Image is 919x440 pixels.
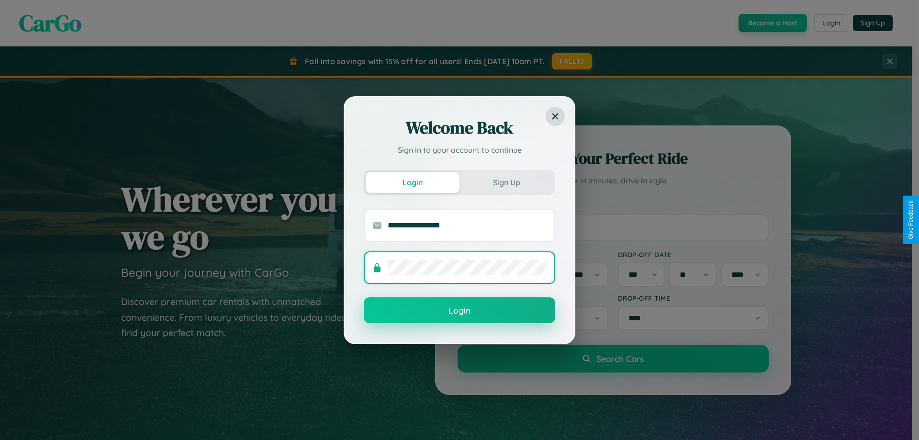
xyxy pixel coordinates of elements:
button: Sign Up [459,172,553,193]
p: Sign in to your account to continue [364,144,555,156]
button: Login [364,297,555,323]
h2: Welcome Back [364,116,555,139]
button: Login [366,172,459,193]
div: Give Feedback [908,201,914,239]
